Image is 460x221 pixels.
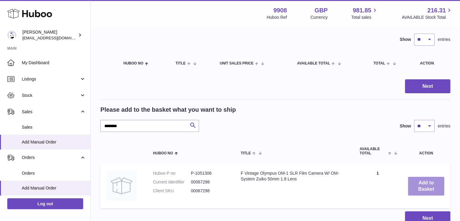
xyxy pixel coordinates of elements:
[191,179,229,185] dd: 00067298
[175,61,185,65] span: Title
[408,177,444,196] button: Add to Basket
[420,61,444,65] div: Action
[22,29,77,41] div: [PERSON_NAME]
[241,151,251,155] span: Title
[273,6,287,15] strong: 9908
[400,37,411,42] label: Show
[123,61,143,65] span: Huboo no
[153,170,191,176] dt: Huboo P no
[22,109,80,115] span: Sales
[22,170,86,176] span: Orders
[153,188,191,194] dt: Client SKU
[22,124,86,130] span: Sales
[351,6,378,20] a: 981.85 Total sales
[100,106,236,114] h2: Please add to the basket what you want to ship
[22,76,80,82] span: Listings
[311,15,328,20] div: Currency
[354,164,402,208] td: 1
[153,151,173,155] span: Huboo no
[22,139,86,145] span: Add Manual Order
[267,15,287,20] div: Huboo Ref
[438,123,450,129] span: entries
[351,15,378,20] span: Total sales
[400,123,411,129] label: Show
[235,164,354,208] td: F Vintage Olympus OM-1 SLR Film Camera W/ OM-System Zuiko 50mm 1.8 Lens
[374,61,385,65] span: Total
[22,60,86,66] span: My Dashboard
[22,93,80,98] span: Stock
[220,61,253,65] span: Unit Sales Price
[315,6,328,15] strong: GBP
[427,6,446,15] span: 216.31
[7,198,83,209] a: Log out
[106,170,137,201] img: F Vintage Olympus OM-1 SLR Film Camera W/ OM-System Zuiko 50mm 1.8 Lens
[22,185,86,191] span: Add Manual Order
[7,31,16,40] img: tbcollectables@hotmail.co.uk
[402,15,453,20] span: AVAILABLE Stock Total
[353,6,371,15] span: 981.85
[405,79,450,94] button: Next
[22,35,89,40] span: [EMAIL_ADDRESS][DOMAIN_NAME]
[360,147,387,155] span: AVAILABLE Total
[22,155,80,160] span: Orders
[191,170,229,176] dd: P-1051306
[191,188,229,194] dd: 00067298
[402,6,453,20] a: 216.31 AVAILABLE Stock Total
[402,141,450,161] th: Action
[438,37,450,42] span: entries
[153,179,191,185] dt: Current identifier
[297,61,330,65] span: AVAILABLE Total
